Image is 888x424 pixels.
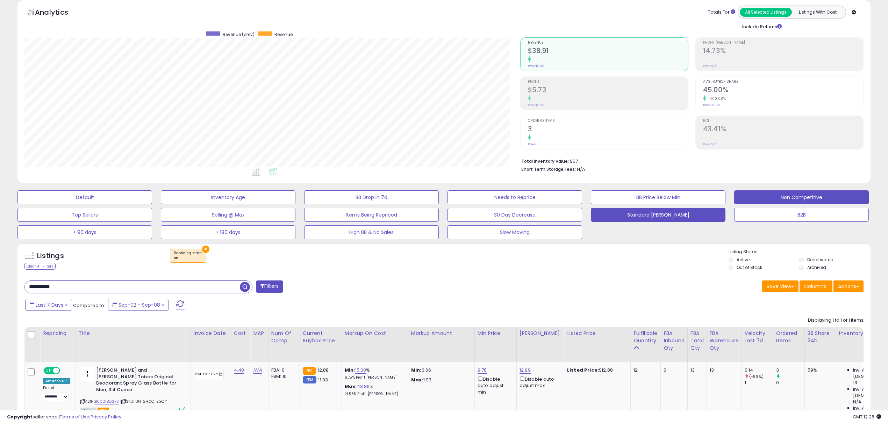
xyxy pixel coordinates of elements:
span: 11.93 [318,377,328,383]
h5: Analytics [35,7,82,19]
small: FBA [303,367,316,375]
b: Listed Price: [567,367,599,373]
div: Repricing [43,330,73,337]
span: Repricing state : [174,250,202,261]
div: 13 [690,367,701,373]
button: Columns [800,280,832,292]
div: Clear All Filters [24,263,56,270]
span: | SKU: UN-2H0Q-ZGCY [120,399,167,404]
label: Active [737,257,750,263]
div: FBA inbound Qty [664,330,685,352]
span: ON [44,368,53,374]
small: 1400.00% [706,96,726,101]
span: Revenue [528,41,688,45]
div: [PERSON_NAME] [520,330,561,337]
button: All Selected Listings [740,8,792,17]
div: Markup on Cost [345,330,405,337]
span: Avg. Buybox Share [703,80,863,84]
div: MAP [253,330,265,337]
button: Slow Moving [447,225,582,239]
label: Archived [807,264,826,270]
b: [PERSON_NAME] and [PERSON_NAME] Tabac Original Deodorant Spray Glass Bottle for Men, 3.4 Ounce [96,367,181,395]
span: Compared to: [73,302,105,309]
button: High BB & No Sales [304,225,439,239]
p: 14.86% Profit [PERSON_NAME] [345,392,403,396]
div: Title [79,330,188,337]
div: Num of Comp. [271,330,297,344]
button: Last 7 Days [25,299,72,311]
a: 9.78 [478,367,487,374]
h2: $38.91 [528,47,688,56]
label: Out of Stock [737,264,762,270]
button: Save View [762,280,799,292]
div: 1 [745,380,773,386]
button: × [202,246,209,253]
h5: Listings [37,251,64,261]
span: Last 7 Days [36,301,63,308]
small: Prev: 0 [528,142,538,146]
h2: $5.73 [528,86,688,95]
label: Deactivated [807,257,833,263]
button: 30 Day Decrease [447,208,582,222]
span: OFF [59,368,70,374]
span: N/A [577,166,585,173]
strong: Max: [411,377,423,383]
a: 15.00 [355,367,366,374]
p: 1.93 [411,377,469,383]
div: FBA Total Qty [690,330,704,352]
p: 0.66 [411,367,469,373]
div: 59% [808,367,831,373]
span: 12.88 [317,367,329,373]
div: Preset: [43,386,70,401]
div: 0.14 [745,367,773,373]
div: $12.88 [567,367,625,373]
div: Listed Price [567,330,628,337]
div: Current Buybox Price [303,330,339,344]
th: The percentage added to the cost of goods (COGS) that forms the calculator for Min & Max prices. [342,327,408,362]
button: Actions [833,280,864,292]
div: Amazon AI * [43,378,70,384]
a: 43.86 [357,383,370,390]
h2: 43.41% [703,125,863,134]
div: FBM: 10 [271,373,294,380]
div: Markup Amount [411,330,472,337]
small: Prev: N/A [703,142,717,146]
span: All listings currently available for purchase on Amazon [80,408,96,414]
div: 3 [776,367,804,373]
div: seller snap | | [7,414,121,421]
button: B2B [734,208,869,222]
button: Inventory Age [161,190,295,204]
button: Filters [256,280,283,293]
small: FBM [303,376,316,383]
div: % [345,383,403,396]
div: % [345,367,403,380]
b: Total Inventory Value: [521,158,569,164]
button: > 180 days [161,225,295,239]
span: Columns [804,283,826,290]
div: BB Share 24h. [808,330,833,344]
div: Include Returns [732,22,790,30]
button: Non Competitive [734,190,869,204]
span: 13 [853,380,857,386]
div: Disable auto adjust min [478,375,511,395]
span: N/A [853,399,861,405]
div: 0 [664,367,682,373]
div: Fulfillable Quantity [633,330,658,344]
div: 12 [633,367,655,373]
small: Prev: $0.00 [528,103,544,107]
div: Cost [234,330,248,337]
a: 12.99 [520,367,531,374]
a: B0001BO6PS [95,399,119,404]
h2: 45.00% [703,86,863,95]
button: Listings With Cost [792,8,844,17]
h2: 3 [528,125,688,134]
b: Min: [345,367,355,373]
small: Prev: N/A [703,64,717,68]
li: $57 [521,156,859,165]
div: Min Price [478,330,514,337]
a: Terms of Use [60,414,89,420]
button: BB Drop in 7d [304,190,439,204]
button: Needs to Reprice [447,190,582,204]
strong: Copyright [7,414,33,420]
div: Disable auto adjust max [520,375,559,389]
